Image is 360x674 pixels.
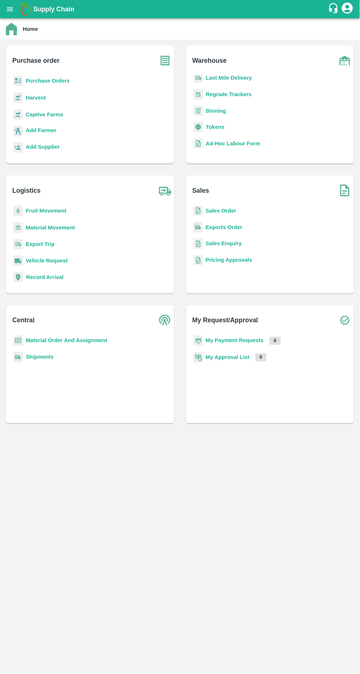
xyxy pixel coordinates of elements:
img: sales [193,255,203,266]
img: truck [156,181,174,200]
a: Fruit Movement [26,208,67,214]
a: My Payment Requests [206,338,264,344]
a: Export Trip [26,241,54,247]
a: Regrade Trackers [206,91,252,97]
b: Add Farmer [26,127,56,133]
img: bin [193,106,203,116]
img: farmer [13,126,23,137]
a: Shipments [26,354,54,360]
b: Supply Chain [33,6,74,13]
a: Exports Order [206,224,243,230]
img: purchase [156,51,174,70]
img: warehouse [336,51,354,70]
img: supplier [13,142,23,153]
b: Add Supplier [26,144,60,150]
img: fruit [13,206,23,216]
a: Add Farmer [26,126,56,136]
div: account of current user [341,1,354,17]
a: Material Movement [26,225,75,231]
a: Supply Chain [33,4,328,14]
img: centralMaterial [13,336,23,346]
img: recordArrival [13,272,23,282]
img: sales [193,206,203,216]
img: shipments [193,222,203,233]
img: material [13,222,23,233]
a: Binning [206,108,226,114]
img: payment [193,336,203,346]
img: sales [193,239,203,249]
img: reciept [13,76,23,86]
a: Add Supplier [26,143,60,153]
b: Central [13,315,35,326]
img: central [156,311,174,330]
img: tokens [193,122,203,133]
a: Sales Order [206,208,236,214]
a: Material Order And Assignment [26,338,107,344]
a: Purchase Orders [26,78,70,84]
img: delivery [13,239,23,250]
a: Pricing Approvals [206,257,252,263]
a: Last Mile Delivery [206,75,252,81]
a: Vehicle Request [26,258,68,264]
img: harvest [13,92,23,103]
img: vehicle [13,256,23,266]
img: check [336,311,354,330]
b: Purchase order [13,55,60,66]
a: My Approval List [206,355,250,360]
b: Warehouse [192,55,227,66]
a: Harvest [26,95,46,101]
a: Record Arrival [26,274,64,280]
img: whTracker [193,89,203,100]
b: Logistics [13,185,41,196]
b: Sales [192,185,209,196]
img: delivery [193,73,203,83]
img: approval [193,352,203,363]
img: logo [18,2,33,17]
p: 0 [256,354,267,362]
button: open drawer [1,1,18,18]
b: My Request/Approval [192,315,258,326]
a: Captive Farms [26,112,63,117]
img: soSales [336,181,354,200]
img: shipments [13,352,23,363]
a: Sales Enquiry [206,241,242,247]
a: Tokens [206,124,225,130]
img: sales [193,138,203,149]
b: Home [23,26,38,32]
div: customer-support [328,3,341,16]
p: 0 [270,337,281,345]
a: Ad-Hoc Labour Form [206,141,260,146]
img: harvest [13,109,23,120]
img: home [6,23,17,35]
